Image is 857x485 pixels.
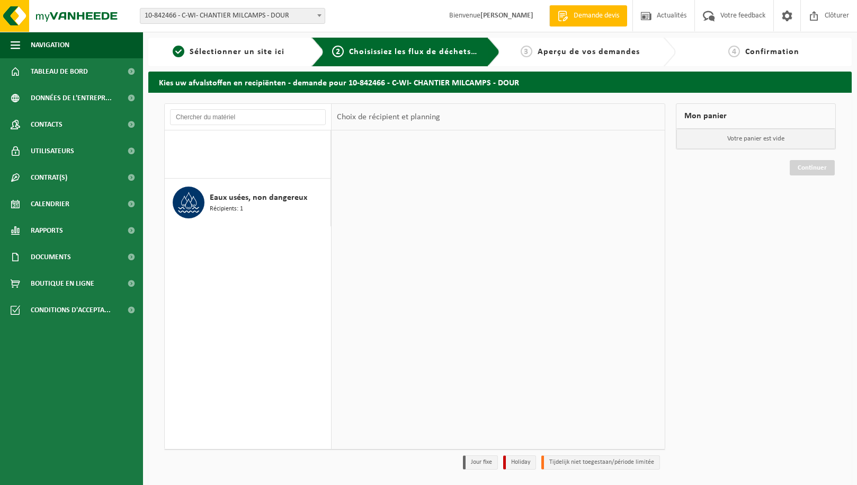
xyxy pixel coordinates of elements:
span: Eaux usées, non dangereux [210,191,307,204]
button: Boue grasse, contenant des produits d'origine animale, catégorie 3 (agriculture, distribution, in... [165,130,331,179]
span: Boue grasse, contenant des produits d'origine animale, catégorie 3 (agriculture, distribution, in... [210,143,328,156]
span: Contacts [31,111,63,138]
span: Contrat(s) [31,164,67,191]
span: Sélectionner un site ici [190,48,284,56]
a: Demande devis [549,5,627,27]
a: 1Sélectionner un site ici [154,46,303,58]
span: Récipients: 1 [210,156,243,166]
a: Continuer [790,160,835,175]
span: Calendrier [31,191,69,217]
li: Jour fixe [463,455,498,470]
h2: Kies uw afvalstoffen en recipiënten - demande pour 10-842466 - C-WI- CHANTIER MILCAMPS - DOUR [148,72,852,92]
span: Tableau de bord [31,58,88,85]
span: 10-842466 - C-WI- CHANTIER MILCAMPS - DOUR [140,8,325,24]
span: Navigation [31,32,69,58]
span: Rapports [31,217,63,244]
span: Boutique en ligne [31,270,94,297]
input: Chercher du matériel [170,109,326,125]
span: Aperçu de vos demandes [538,48,640,56]
span: Choisissiez les flux de déchets et récipients [349,48,525,56]
span: Documents [31,244,71,270]
span: Récipients: 1 [210,204,243,214]
span: Utilisateurs [31,138,74,164]
div: Mon panier [676,103,836,129]
span: 10-842466 - C-WI- CHANTIER MILCAMPS - DOUR [140,8,325,23]
p: Votre panier est vide [676,129,835,149]
span: 1 [173,46,184,57]
li: Tijdelijk niet toegestaan/période limitée [541,455,660,470]
li: Holiday [503,455,536,470]
button: Eaux usées, non dangereux Récipients: 1 [165,179,331,226]
span: Conditions d'accepta... [31,297,111,323]
span: Données de l'entrepr... [31,85,112,111]
div: Choix de récipient et planning [332,104,445,130]
span: Confirmation [745,48,799,56]
span: Demande devis [571,11,622,21]
span: 4 [728,46,740,57]
span: 2 [332,46,344,57]
span: 3 [521,46,532,57]
strong: [PERSON_NAME] [480,12,533,20]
